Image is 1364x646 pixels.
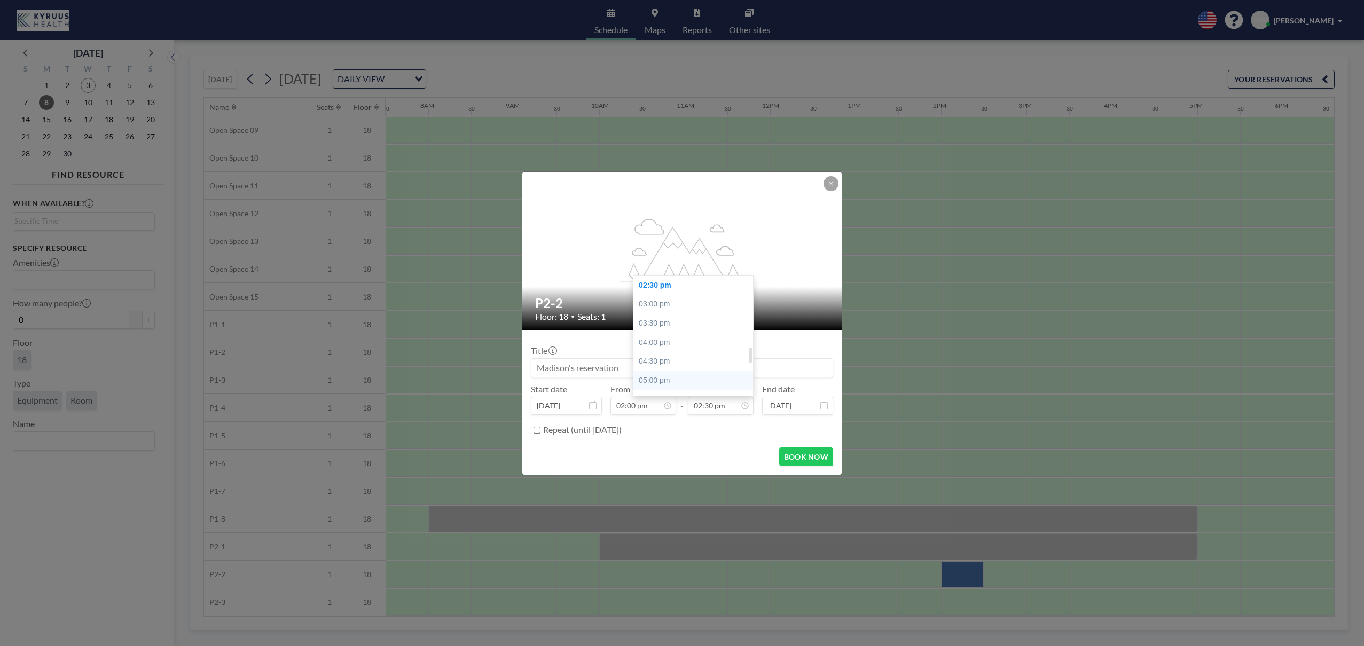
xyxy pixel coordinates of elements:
div: 04:00 pm [633,333,759,352]
label: Title [531,345,556,356]
h2: P2-2 [535,295,830,311]
label: Start date [531,384,567,395]
div: 03:30 pm [633,314,759,333]
label: From [610,384,630,395]
span: Seats: 1 [577,311,606,322]
div: 04:30 pm [633,352,759,371]
label: End date [762,384,795,395]
span: • [571,312,575,320]
div: 02:30 pm [633,276,759,295]
button: BOOK NOW [779,447,833,466]
span: Floor: 18 [535,311,568,322]
label: Repeat (until [DATE]) [543,424,622,435]
div: 05:30 pm [633,390,759,409]
div: 05:00 pm [633,371,759,390]
div: 03:00 pm [633,295,759,314]
span: - [680,388,684,411]
input: Madison's reservation [531,359,833,377]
